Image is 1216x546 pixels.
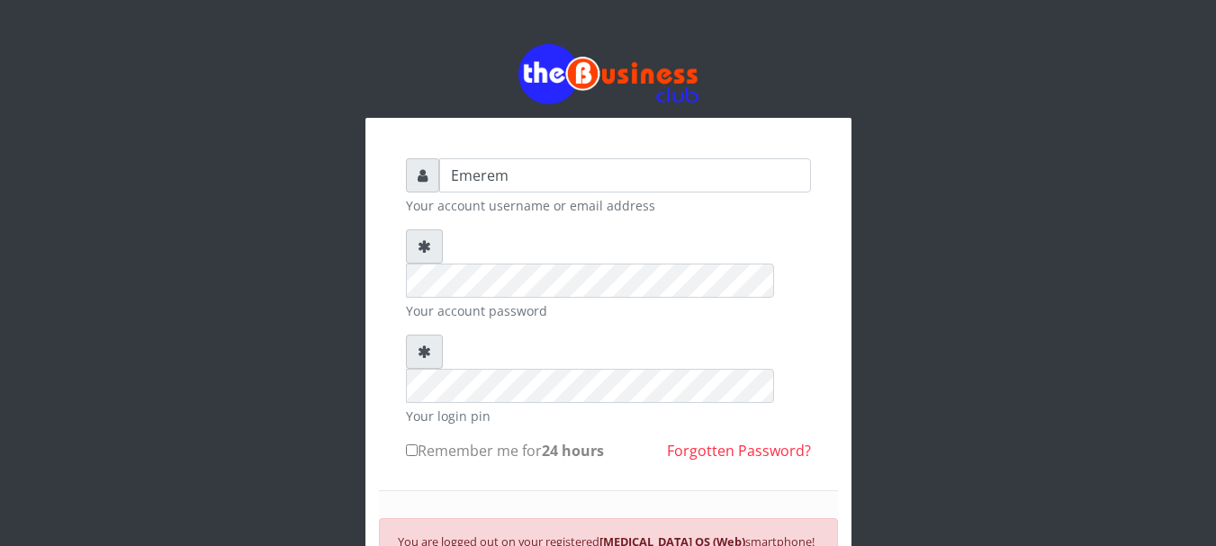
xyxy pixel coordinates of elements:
label: Remember me for [406,440,604,461]
small: Your account username or email address [406,196,811,215]
input: Username or email address [439,158,811,192]
input: Remember me for24 hours [406,444,418,456]
small: Your account password [406,301,811,320]
small: Your login pin [406,407,811,425]
a: Forgotten Password? [667,441,811,461]
b: 24 hours [542,441,604,461]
